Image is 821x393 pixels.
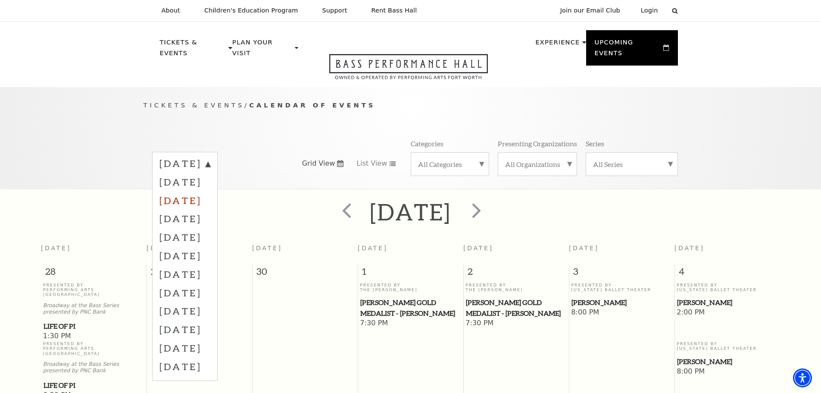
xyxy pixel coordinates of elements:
button: prev [330,197,362,227]
span: [DATE] [569,245,599,252]
span: Life of Pi [44,321,144,332]
p: Support [322,7,347,14]
a: Peter Pan [677,297,778,308]
span: 30 [253,265,358,282]
span: 1 [358,265,463,282]
label: [DATE] [159,283,210,302]
span: [DATE] [358,245,388,252]
p: Rent Bass Hall [371,7,417,14]
p: Tickets & Events [160,37,227,63]
label: All Series [593,160,671,169]
p: Broadway at the Bass Series presented by PNC Bank [43,361,144,374]
span: Tickets & Events [144,101,245,109]
label: [DATE] [159,228,210,246]
span: List View [356,159,387,168]
p: Children's Education Program [204,7,298,14]
label: [DATE] [159,246,210,265]
label: [DATE] [159,265,210,283]
a: Open this option [298,54,519,87]
span: 8:00 PM [571,308,672,318]
p: Experience [535,37,580,53]
a: Peter Pan [677,356,778,367]
span: 4 [675,265,780,282]
span: 7:30 PM [465,319,567,328]
div: Accessibility Menu [793,368,812,387]
p: Series [586,139,604,148]
p: Presented By [US_STATE] Ballet Theater [677,341,778,351]
p: Presented By The [PERSON_NAME] [465,283,567,292]
span: 1:30 PM [43,332,144,341]
span: [PERSON_NAME] Gold Medalist - [PERSON_NAME] [360,297,461,318]
span: [DATE] [674,245,705,252]
span: 7:30 PM [360,319,461,328]
label: [DATE] [159,191,210,210]
span: 2:00 PM [677,308,778,318]
button: next [459,197,491,227]
label: [DATE] [159,209,210,228]
p: About [162,7,180,14]
span: [DATE] [41,245,71,252]
label: All Organizations [505,160,570,169]
span: 3 [569,265,674,282]
span: [DATE] [463,245,493,252]
span: Grid View [302,159,335,168]
span: 28 [41,265,147,282]
p: Presented By [US_STATE] Ballet Theater [677,283,778,292]
label: [DATE] [159,173,210,191]
p: Presented By Performing Arts [GEOGRAPHIC_DATA] [43,341,144,356]
label: [DATE] [159,302,210,320]
span: 8:00 PM [677,367,778,377]
span: [PERSON_NAME] Gold Medalist - [PERSON_NAME] [466,297,566,318]
span: 2 [464,265,569,282]
span: 29 [147,265,252,282]
label: All Categories [418,160,482,169]
span: [DATE] [252,245,282,252]
a: Life of Pi [43,380,144,391]
span: Life of Pi [44,380,144,391]
label: [DATE] [159,339,210,357]
p: Categories [411,139,443,148]
a: Cliburn Gold Medalist - Aristo Sham [465,297,567,318]
span: Calendar of Events [249,101,375,109]
p: Presented By Performing Arts [GEOGRAPHIC_DATA] [43,283,144,297]
p: Plan Your Visit [232,37,293,63]
p: Presented By [US_STATE] Ballet Theater [571,283,672,292]
a: Cliburn Gold Medalist - Aristo Sham [360,297,461,318]
label: [DATE] [159,320,210,339]
p: Upcoming Events [595,37,662,63]
p: Presented By The [PERSON_NAME] [360,283,461,292]
a: Life of Pi [43,321,144,332]
a: Peter Pan [571,297,672,308]
p: / [144,100,678,111]
p: Broadway at the Bass Series presented by PNC Bank [43,302,144,315]
p: Presenting Organizations [498,139,577,148]
span: [PERSON_NAME] [677,356,777,367]
span: [PERSON_NAME] [571,297,672,308]
span: [PERSON_NAME] [677,297,777,308]
label: [DATE] [159,157,210,173]
span: [DATE] [147,245,177,252]
h2: [DATE] [370,198,451,226]
label: [DATE] [159,357,210,376]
